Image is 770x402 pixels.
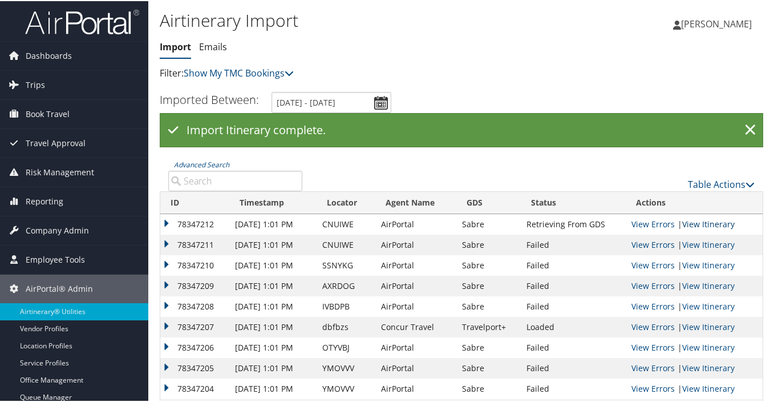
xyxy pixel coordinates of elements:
[26,157,94,186] span: Risk Management
[229,275,317,295] td: [DATE] 1:01 PM
[456,316,521,336] td: Travelport+
[688,177,755,190] a: Table Actions
[521,234,626,254] td: Failed
[456,357,521,377] td: Sabre
[521,336,626,357] td: Failed
[521,213,626,234] td: Retrieving From GDS
[626,336,763,357] td: |
[25,7,139,34] img: airportal-logo.png
[740,118,760,140] a: ×
[160,357,229,377] td: 78347205
[456,191,521,213] th: GDS: activate to sort column ascending
[160,275,229,295] td: 78347209
[375,234,456,254] td: AirPortal
[626,254,763,275] td: |
[375,191,456,213] th: Agent Name: activate to sort column ascending
[26,70,45,98] span: Trips
[160,7,562,31] h1: Airtinerary Import
[626,191,763,213] th: Actions
[160,112,763,146] div: Import Itinerary complete.
[229,234,317,254] td: [DATE] 1:01 PM
[229,254,317,275] td: [DATE] 1:01 PM
[631,218,675,228] a: View errors
[160,91,259,106] h3: Imported Between:
[160,39,191,52] a: Import
[317,295,376,316] td: IVBDPB
[626,295,763,316] td: |
[375,377,456,398] td: AirPortal
[375,275,456,295] td: AirPortal
[174,159,229,168] a: Advanced Search
[317,357,376,377] td: YMOVVV
[375,316,456,336] td: Concur Travel
[375,357,456,377] td: AirPortal
[521,357,626,377] td: Failed
[456,336,521,357] td: Sabre
[631,341,675,352] a: View errors
[456,254,521,275] td: Sabre
[682,259,735,270] a: View Itinerary Details
[26,99,70,127] span: Book Travel
[631,279,675,290] a: View errors
[626,357,763,377] td: |
[456,275,521,295] td: Sabre
[375,295,456,316] td: AirPortal
[631,382,675,393] a: View errors
[26,244,85,273] span: Employee Tools
[317,234,376,254] td: CNUIWE
[160,377,229,398] td: 78347204
[375,254,456,275] td: AirPortal
[26,215,89,244] span: Company Admin
[681,17,752,29] span: [PERSON_NAME]
[375,213,456,234] td: AirPortal
[631,238,675,249] a: View errors
[317,191,376,213] th: Locator: activate to sort column ascending
[26,274,93,302] span: AirPortal® Admin
[631,300,675,311] a: View errors
[160,295,229,316] td: 78347208
[521,316,626,336] td: Loaded
[160,191,229,213] th: ID: activate to sort column ascending
[456,295,521,316] td: Sabre
[229,295,317,316] td: [DATE] 1:01 PM
[626,377,763,398] td: |
[682,300,735,311] a: View Itinerary Details
[626,213,763,234] td: |
[521,254,626,275] td: Failed
[626,275,763,295] td: |
[317,336,376,357] td: OTYVBJ
[184,66,294,78] a: Show My TMC Bookings
[682,218,735,228] a: View Itinerary Details
[160,316,229,336] td: 78347207
[521,377,626,398] td: Failed
[317,254,376,275] td: SSNYKG
[682,361,735,372] a: View Itinerary Details
[456,234,521,254] td: Sabre
[682,341,735,352] a: View Itinerary Details
[521,295,626,316] td: Failed
[271,91,391,112] input: [DATE] - [DATE]
[631,320,675,331] a: View errors
[626,316,763,336] td: |
[229,357,317,377] td: [DATE] 1:01 PM
[26,41,72,69] span: Dashboards
[26,186,63,215] span: Reporting
[521,275,626,295] td: Failed
[229,336,317,357] td: [DATE] 1:01 PM
[26,128,86,156] span: Travel Approval
[160,234,229,254] td: 78347211
[317,213,376,234] td: CNUIWE
[673,6,763,40] a: [PERSON_NAME]
[317,316,376,336] td: dbfbzs
[317,275,376,295] td: AXRDOG
[229,191,317,213] th: Timestamp: activate to sort column ascending
[626,234,763,254] td: |
[160,213,229,234] td: 78347212
[682,238,735,249] a: View Itinerary Details
[199,39,227,52] a: Emails
[631,361,675,372] a: View errors
[631,259,675,270] a: View errors
[456,377,521,398] td: Sabre
[160,65,562,80] p: Filter:
[682,382,735,393] a: View Itinerary Details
